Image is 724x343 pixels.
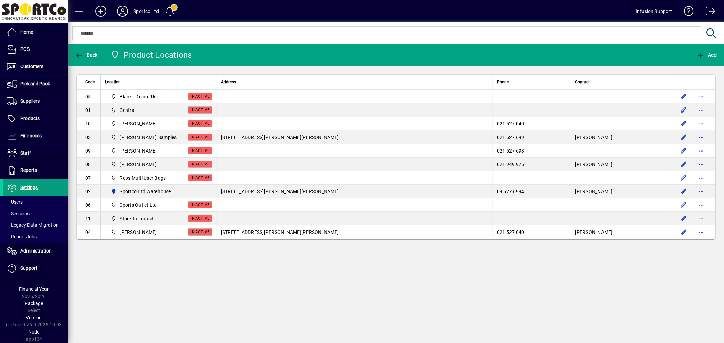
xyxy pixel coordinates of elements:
[20,265,37,271] span: Support
[20,64,43,69] span: Customers
[3,145,68,162] a: Staff
[77,90,100,103] td: 05
[696,91,707,102] button: More options
[108,215,156,223] span: Stock In Transit
[696,132,707,143] button: More options
[77,144,100,158] td: 09
[73,49,99,61] button: Back
[120,215,154,222] span: Stock In Transit
[3,127,68,144] a: Financials
[77,130,100,144] td: 03
[493,225,571,239] td: 021 527 040
[3,162,68,179] a: Reports
[3,260,68,277] a: Support
[20,248,52,254] span: Administration
[678,105,689,116] button: Edit
[678,159,689,170] button: Edit
[191,135,210,139] span: Inactive
[77,158,100,171] td: 08
[112,5,133,17] button: Profile
[696,213,707,224] button: More options
[20,133,42,138] span: Financials
[217,130,493,144] td: [STREET_ADDRESS][PERSON_NAME][PERSON_NAME]
[695,49,719,61] button: Add
[108,228,160,236] span: Stu Jamieson Samples
[493,158,571,171] td: 021 949 975
[571,225,671,239] td: [PERSON_NAME]
[221,78,236,86] span: Address
[120,120,157,127] span: [PERSON_NAME]
[20,98,40,104] span: Suppliers
[108,120,160,128] span: Chris Kelly Samples
[20,116,40,121] span: Products
[25,301,43,306] span: Package
[493,144,571,158] td: 021 527 698
[108,106,138,114] span: Central
[105,78,121,86] span: Location
[20,81,50,86] span: Pick and Pack
[29,329,40,335] span: Node
[7,199,23,205] span: Users
[3,231,68,242] a: Report Jobs
[120,202,157,208] span: Sports Outlet Ltd
[191,121,210,126] span: Inactive
[85,78,95,86] span: Code
[120,175,166,181] span: Reps Multi User Bags
[571,130,671,144] td: [PERSON_NAME]
[697,52,717,58] span: Add
[108,93,162,101] span: Blank - Do not Use
[120,188,171,195] span: Sportco Ltd Warehouse
[678,186,689,197] button: Edit
[696,118,707,129] button: More options
[678,118,689,129] button: Edit
[696,200,707,210] button: More options
[75,52,98,58] span: Back
[191,148,210,153] span: Inactive
[7,211,30,216] span: Sessions
[217,225,493,239] td: [STREET_ADDRESS][PERSON_NAME][PERSON_NAME]
[77,103,100,117] td: 01
[77,171,100,185] td: 07
[20,185,38,190] span: Settings
[26,315,42,320] span: Version
[110,49,192,60] div: Product Locations
[575,78,590,86] span: Contact
[696,227,707,238] button: More options
[571,158,671,171] td: [PERSON_NAME]
[191,216,210,221] span: Inactive
[20,150,31,156] span: Staff
[3,58,68,75] a: Customers
[679,1,694,23] a: Knowledge Base
[678,200,689,210] button: Edit
[77,212,100,225] td: 11
[20,29,33,35] span: Home
[90,5,112,17] button: Add
[571,185,671,198] td: [PERSON_NAME]
[120,93,160,100] span: Blank - Do not Use
[108,160,160,168] span: Jeff Samples
[191,94,210,99] span: Inactive
[3,110,68,127] a: Products
[678,213,689,224] button: Edit
[493,130,571,144] td: 021 527 699
[77,225,100,239] td: 04
[77,185,100,198] td: 02
[497,78,509,86] span: Phone
[19,286,49,292] span: Financial Year
[191,230,210,234] span: Inactive
[493,117,571,130] td: 021 527 040
[3,24,68,41] a: Home
[3,219,68,231] a: Legacy Data Migration
[20,167,37,173] span: Reports
[7,234,37,239] span: Report Jobs
[493,185,571,198] td: 09 527 6994
[217,185,493,198] td: [STREET_ADDRESS][PERSON_NAME][PERSON_NAME]
[120,134,177,141] span: [PERSON_NAME] Samples
[191,203,210,207] span: Inactive
[77,117,100,130] td: 10
[678,132,689,143] button: Edit
[3,76,68,93] a: Pick and Pack
[120,107,136,114] span: Central
[20,46,30,52] span: POS
[696,145,707,156] button: More options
